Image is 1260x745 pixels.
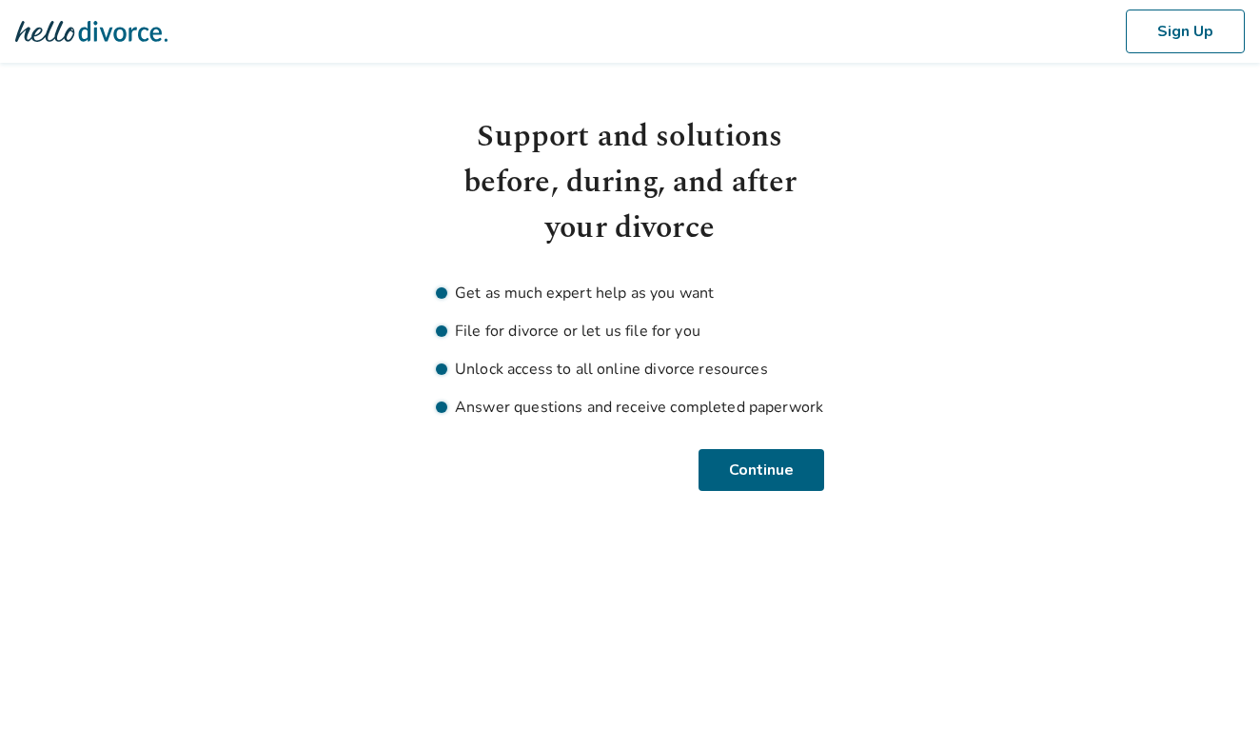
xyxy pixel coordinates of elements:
[15,12,167,50] img: Hello Divorce Logo
[436,282,824,304] li: Get as much expert help as you want
[436,396,824,419] li: Answer questions and receive completed paperwork
[436,114,824,251] h1: Support and solutions before, during, and after your divorce
[436,320,824,343] li: File for divorce or let us file for you
[436,358,824,381] li: Unlock access to all online divorce resources
[1126,10,1245,53] button: Sign Up
[701,449,824,491] button: Continue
